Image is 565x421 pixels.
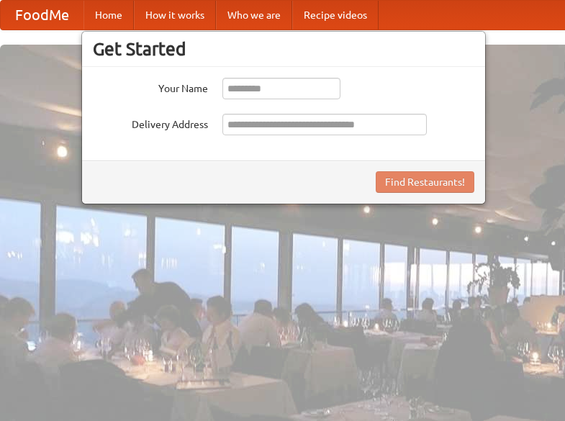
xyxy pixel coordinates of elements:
[93,78,208,96] label: Your Name
[93,38,474,60] h3: Get Started
[376,171,474,193] button: Find Restaurants!
[292,1,379,30] a: Recipe videos
[1,1,83,30] a: FoodMe
[83,1,134,30] a: Home
[93,114,208,132] label: Delivery Address
[216,1,292,30] a: Who we are
[134,1,216,30] a: How it works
